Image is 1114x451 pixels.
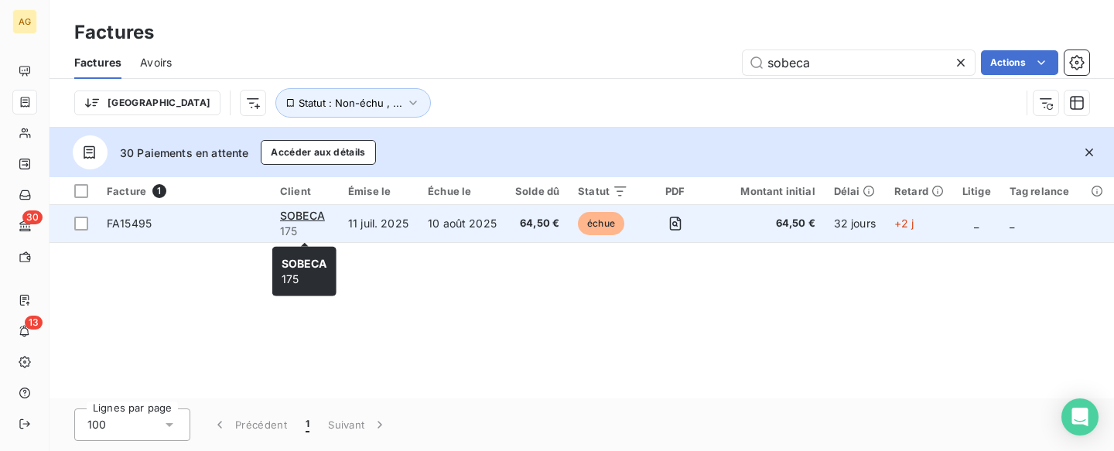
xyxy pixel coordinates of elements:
span: Facture [107,185,146,197]
span: Factures [74,55,121,70]
div: Client [280,185,330,197]
input: Rechercher [743,50,975,75]
span: _ [974,217,979,230]
div: Solde dû [515,185,559,197]
span: SOBECA [282,257,327,270]
span: 64,50 € [515,216,559,231]
button: Actions [981,50,1058,75]
div: Litige [962,185,991,197]
div: Échue le [428,185,497,197]
button: [GEOGRAPHIC_DATA] [74,91,220,115]
span: 64,50 € [722,216,815,231]
div: Open Intercom Messenger [1061,398,1099,436]
span: 30 [22,210,43,224]
span: Avoirs [140,55,172,70]
div: AG [12,9,37,34]
h3: Factures [74,19,154,46]
span: 1 [152,184,166,198]
span: 30 Paiements en attente [120,145,248,161]
span: _ [1010,217,1014,230]
button: Suivant [319,408,397,441]
div: PDF [647,185,703,197]
span: +2 j [894,217,914,230]
div: Retard [894,185,944,197]
span: Statut : Non-échu , ... [299,97,402,109]
td: 11 juil. 2025 [339,205,419,242]
div: Délai [834,185,876,197]
button: Précédent [203,408,296,441]
span: SOBECA [280,209,325,222]
span: échue [578,212,624,235]
span: 175 [282,257,327,285]
td: 32 jours [825,205,885,242]
button: 1 [296,408,319,441]
div: Tag relance [1010,185,1107,197]
button: Statut : Non-échu , ... [275,88,431,118]
div: Statut [578,185,628,197]
a: 30 [12,214,36,238]
span: 100 [87,417,106,432]
td: 10 août 2025 [419,205,506,242]
span: 13 [25,316,43,330]
span: FA15495 [107,217,152,230]
button: Accéder aux détails [261,140,375,165]
span: 175 [280,224,330,239]
div: Montant initial [722,185,815,197]
span: 1 [306,417,309,432]
div: Émise le [348,185,409,197]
